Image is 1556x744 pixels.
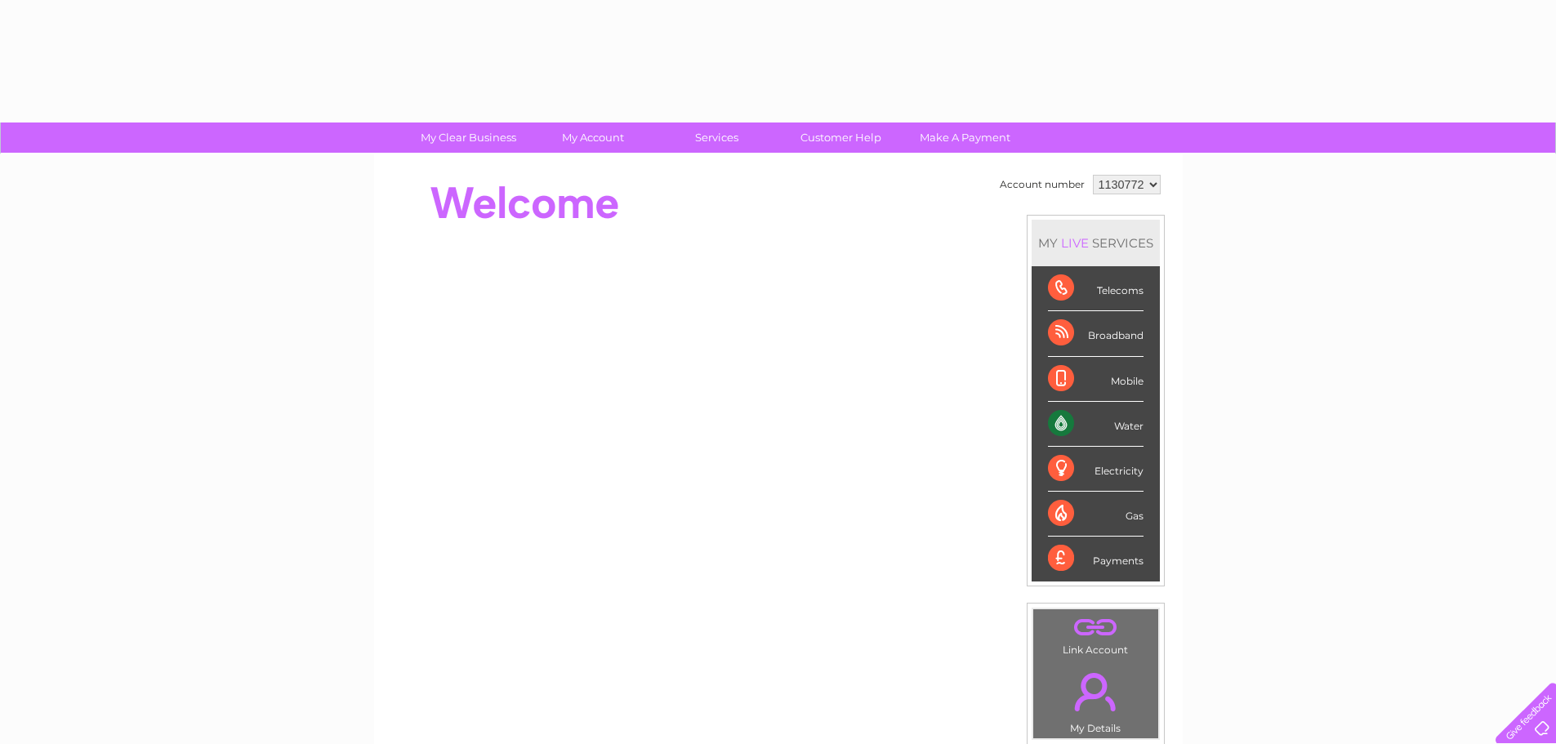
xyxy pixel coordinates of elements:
[1048,447,1144,492] div: Electricity
[1037,663,1154,720] a: .
[1032,220,1160,266] div: MY SERVICES
[525,123,660,153] a: My Account
[996,171,1089,198] td: Account number
[898,123,1032,153] a: Make A Payment
[1048,357,1144,402] div: Mobile
[1048,402,1144,447] div: Water
[649,123,784,153] a: Services
[401,123,536,153] a: My Clear Business
[1058,235,1092,251] div: LIVE
[1037,613,1154,642] a: .
[1048,537,1144,581] div: Payments
[1032,608,1159,660] td: Link Account
[1048,266,1144,311] div: Telecoms
[1048,492,1144,537] div: Gas
[1032,659,1159,739] td: My Details
[774,123,908,153] a: Customer Help
[1048,311,1144,356] div: Broadband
